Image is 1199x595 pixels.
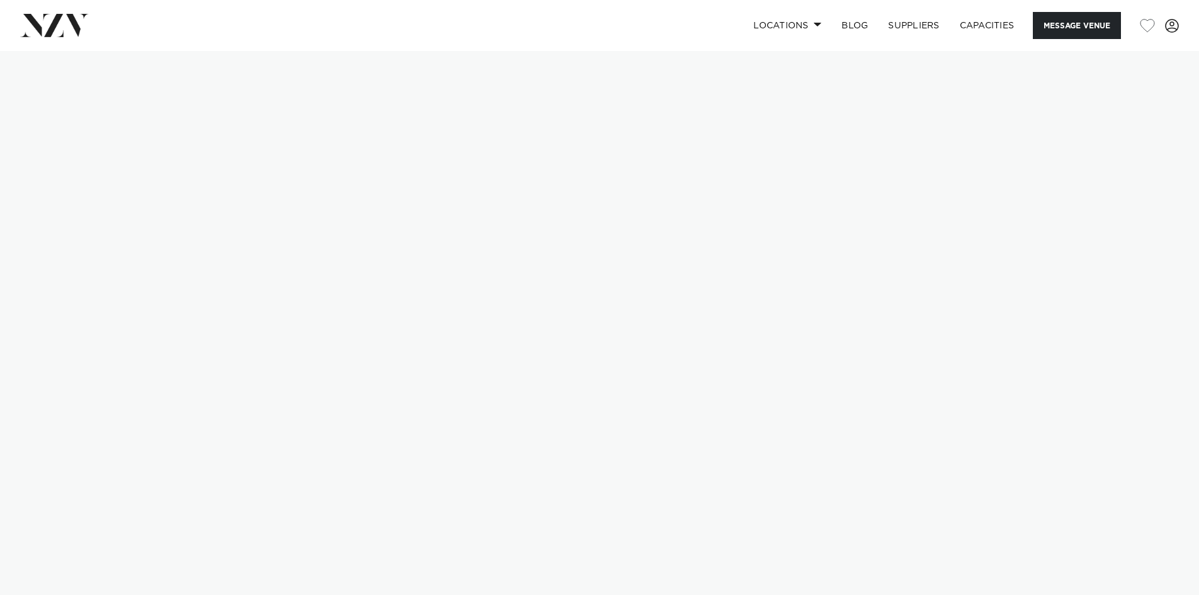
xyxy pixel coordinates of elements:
a: BLOG [831,12,878,39]
img: nzv-logo.png [20,14,89,37]
a: SUPPLIERS [878,12,949,39]
a: Capacities [950,12,1025,39]
a: Locations [743,12,831,39]
button: Message Venue [1033,12,1121,39]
